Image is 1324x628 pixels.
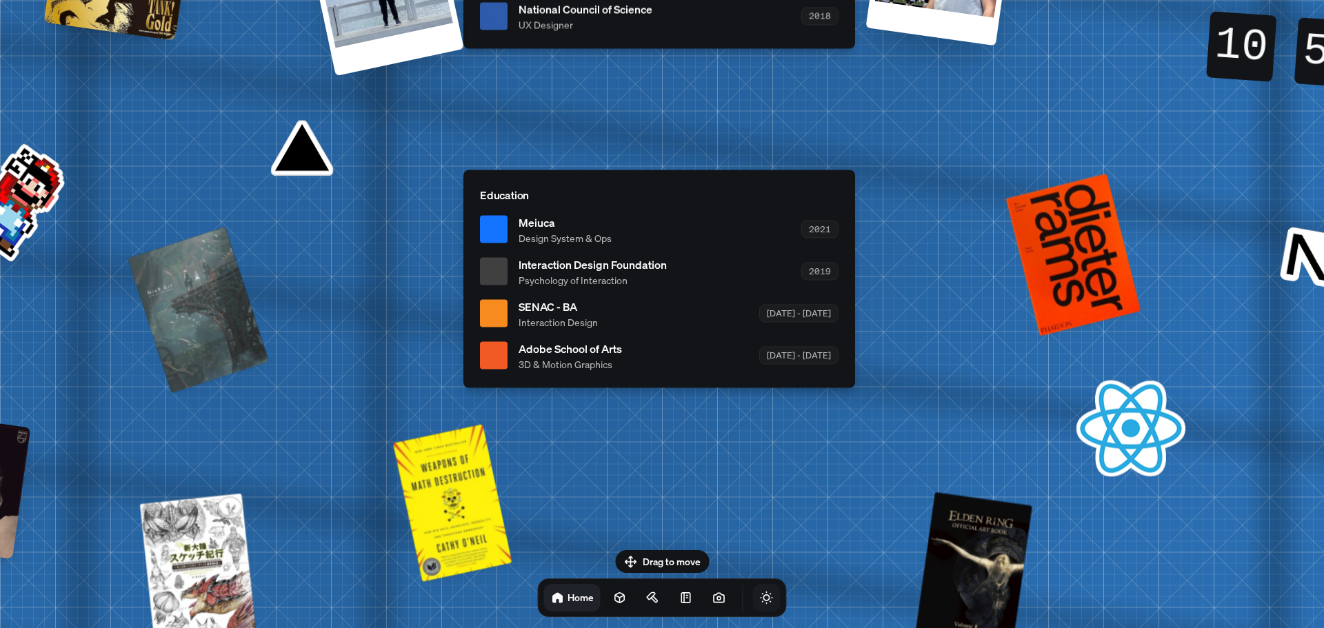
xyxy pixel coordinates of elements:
span: National Council of Science [519,1,652,17]
h1: Home [568,591,594,604]
span: Psychology of Interaction [519,272,667,287]
span: UX Designer [519,17,652,32]
div: [DATE] - [DATE] [759,347,839,364]
span: Meiuca [519,214,612,230]
span: Interaction Design [519,314,598,329]
span: SENAC - BA [519,298,598,314]
button: Toggle Theme [753,584,781,611]
span: Adobe School of Arts [519,340,622,356]
span: 3D & Motion Graphics [519,356,622,371]
a: Home [544,584,601,611]
span: Interaction Design Foundation [519,256,667,272]
div: 2018 [801,8,839,25]
div: 2019 [801,263,839,280]
div: [DATE] - [DATE] [759,305,839,322]
p: Education [480,186,839,203]
div: 2021 [801,221,839,238]
span: Design System & Ops [519,230,612,245]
